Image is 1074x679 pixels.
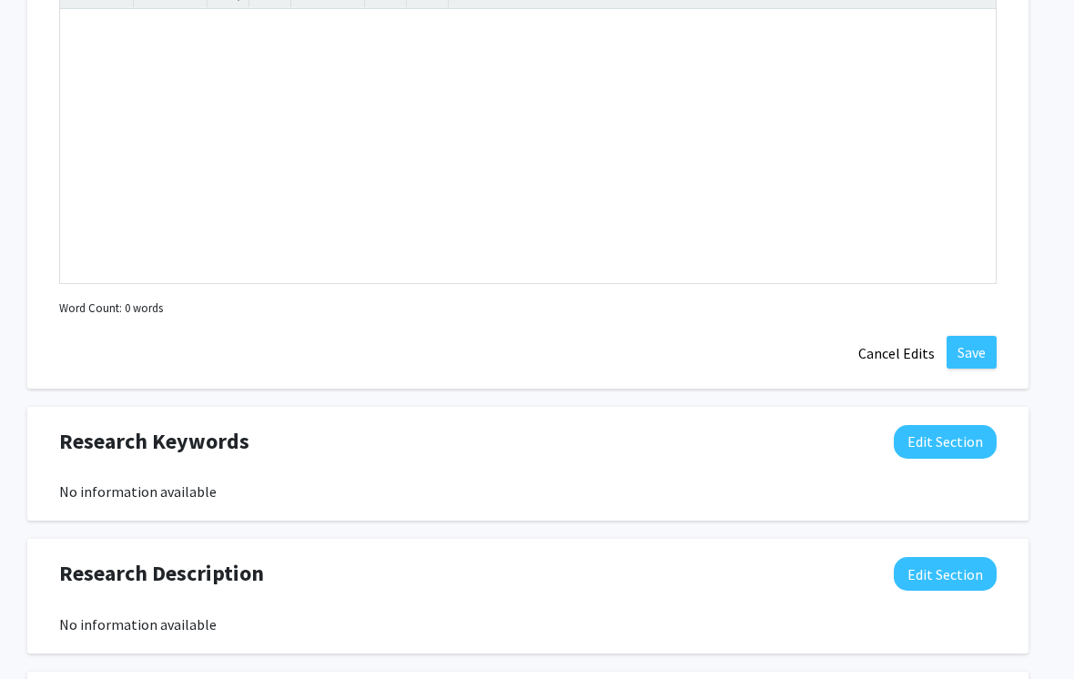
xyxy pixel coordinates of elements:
button: Edit Research Keywords [894,426,997,460]
div: Note to users with screen readers: Please deactivate our accessibility plugin for this page as it... [60,11,996,284]
div: No information available [59,481,997,503]
button: Cancel Edits [846,337,947,371]
iframe: Chat [14,597,77,665]
button: Save [947,337,997,370]
span: Research Keywords [59,426,249,459]
span: Research Description [59,558,264,591]
button: Edit Research Description [894,558,997,592]
small: Word Count: 0 words [59,300,163,318]
div: No information available [59,614,997,636]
